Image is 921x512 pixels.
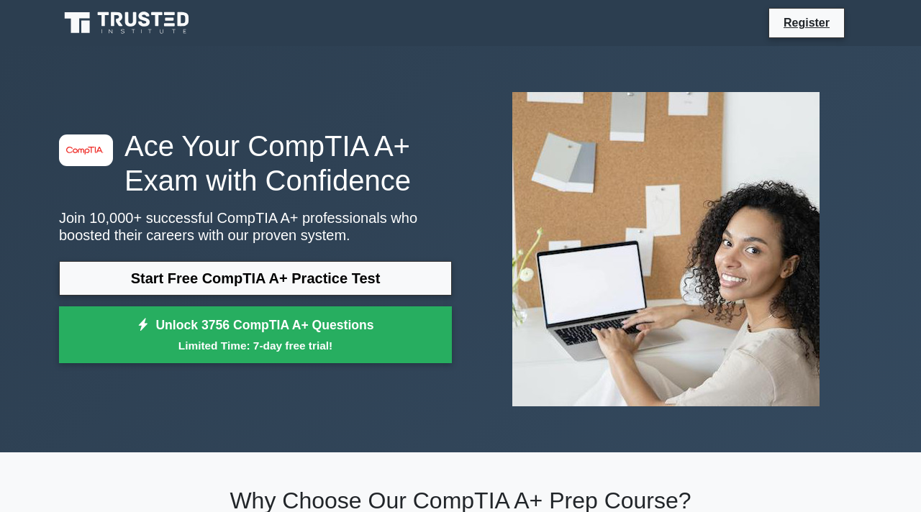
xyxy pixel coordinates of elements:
[59,209,452,244] p: Join 10,000+ successful CompTIA A+ professionals who boosted their careers with our proven system.
[77,337,434,354] small: Limited Time: 7-day free trial!
[59,129,452,198] h1: Ace Your CompTIA A+ Exam with Confidence
[59,306,452,364] a: Unlock 3756 CompTIA A+ QuestionsLimited Time: 7-day free trial!
[59,261,452,296] a: Start Free CompTIA A+ Practice Test
[775,14,838,32] a: Register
